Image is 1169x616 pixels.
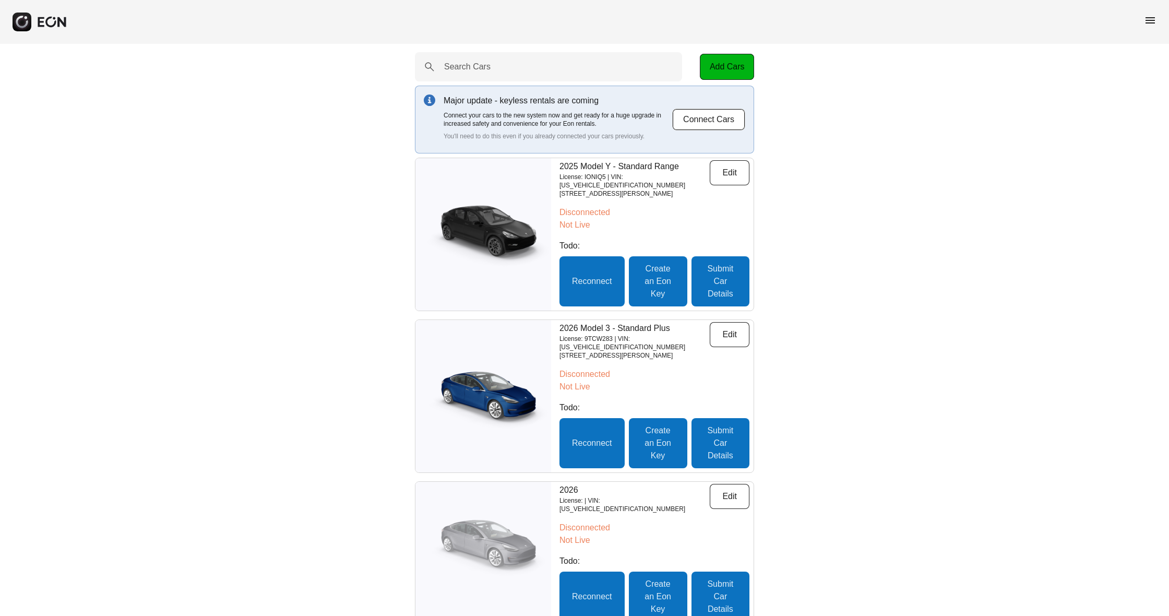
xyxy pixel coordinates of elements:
[559,322,710,335] p: 2026 Model 3 - Standard Plus
[559,206,749,219] p: Disconnected
[691,418,749,468] button: Submit Car Details
[559,240,749,252] p: Todo:
[559,256,625,306] button: Reconnect
[710,484,749,509] button: Edit
[415,520,551,588] img: car
[1144,14,1156,27] span: menu
[700,54,754,80] button: Add Cars
[415,362,551,430] img: car
[559,534,749,547] p: Not Live
[559,496,710,513] p: License: | VIN: [US_VEHICLE_IDENTIFICATION_NUMBER]
[559,173,710,189] p: License: IONIQ5 | VIN: [US_VEHICLE_IDENTIFICATION_NUMBER]
[559,368,749,381] p: Disconnected
[559,335,710,351] p: License: 9TCW283 | VIN: [US_VEHICLE_IDENTIFICATION_NUMBER]
[559,189,710,198] p: [STREET_ADDRESS][PERSON_NAME]
[444,111,672,128] p: Connect your cars to the new system now and get ready for a huge upgrade in increased safety and ...
[424,94,435,106] img: info
[559,522,749,534] p: Disconnected
[559,555,749,567] p: Todo:
[444,61,491,73] label: Search Cars
[629,418,687,468] button: Create an Eon Key
[559,219,749,231] p: Not Live
[444,94,672,107] p: Major update - keyless rentals are coming
[691,256,749,306] button: Submit Car Details
[415,200,551,268] img: car
[444,132,672,140] p: You'll need to do this even if you already connected your cars previously.
[559,418,625,468] button: Reconnect
[672,109,745,131] button: Connect Cars
[559,401,749,414] p: Todo:
[629,256,687,306] button: Create an Eon Key
[559,381,749,393] p: Not Live
[710,160,749,185] button: Edit
[710,322,749,347] button: Edit
[559,484,710,496] p: 2026
[559,351,710,360] p: [STREET_ADDRESS][PERSON_NAME]
[559,160,710,173] p: 2025 Model Y - Standard Range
